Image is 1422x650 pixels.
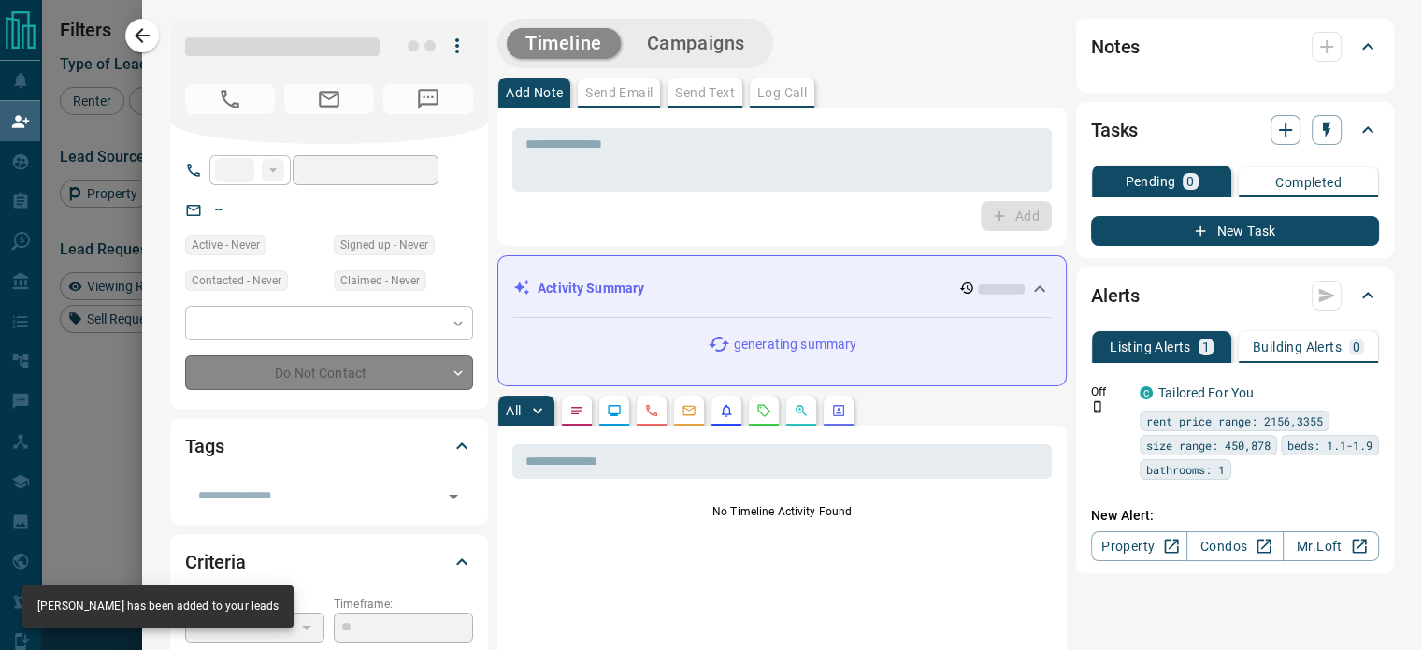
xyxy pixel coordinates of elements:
[1091,281,1140,311] h2: Alerts
[37,591,279,622] div: [PERSON_NAME] has been added to your leads
[334,596,473,613] p: Timeframe:
[506,404,521,417] p: All
[1125,175,1175,188] p: Pending
[794,403,809,418] svg: Opportunities
[569,403,584,418] svg: Notes
[185,424,473,469] div: Tags
[644,403,659,418] svg: Calls
[682,403,697,418] svg: Emails
[513,271,1051,306] div: Activity Summary
[1091,531,1187,561] a: Property
[1091,216,1379,246] button: New Task
[440,484,467,510] button: Open
[383,84,473,114] span: No Number
[1091,115,1138,145] h2: Tasks
[506,86,563,99] p: Add Note
[1091,506,1379,526] p: New Alert:
[185,547,246,577] h2: Criteria
[1091,400,1104,413] svg: Push Notification Only
[340,236,428,254] span: Signed up - Never
[1091,383,1128,400] p: Off
[1275,176,1342,189] p: Completed
[1186,531,1283,561] a: Condos
[1287,436,1372,455] span: beds: 1.1-1.9
[185,431,223,461] h2: Tags
[1186,175,1194,188] p: 0
[1353,340,1360,354] p: 0
[1146,436,1271,455] span: size range: 450,878
[1202,340,1210,354] p: 1
[1091,273,1379,318] div: Alerts
[185,84,275,114] span: No Number
[1253,340,1342,354] p: Building Alerts
[1091,24,1379,69] div: Notes
[1146,460,1225,479] span: bathrooms: 1
[1146,412,1323,430] span: rent price range: 2156,3355
[756,403,771,418] svg: Requests
[628,28,764,59] button: Campaigns
[607,403,622,418] svg: Lead Browsing Activity
[507,28,621,59] button: Timeline
[284,84,374,114] span: No Email
[215,202,223,217] a: --
[1283,531,1379,561] a: Mr.Loft
[192,271,281,290] span: Contacted - Never
[340,271,420,290] span: Claimed - Never
[831,403,846,418] svg: Agent Actions
[719,403,734,418] svg: Listing Alerts
[1158,385,1254,400] a: Tailored For You
[734,335,856,354] p: generating summary
[185,355,473,390] div: Do Not Contact
[1091,32,1140,62] h2: Notes
[512,503,1052,520] p: No Timeline Activity Found
[185,540,473,585] div: Criteria
[538,279,644,298] p: Activity Summary
[192,236,260,254] span: Active - Never
[1140,386,1153,399] div: condos.ca
[1110,340,1191,354] p: Listing Alerts
[1091,108,1379,152] div: Tasks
